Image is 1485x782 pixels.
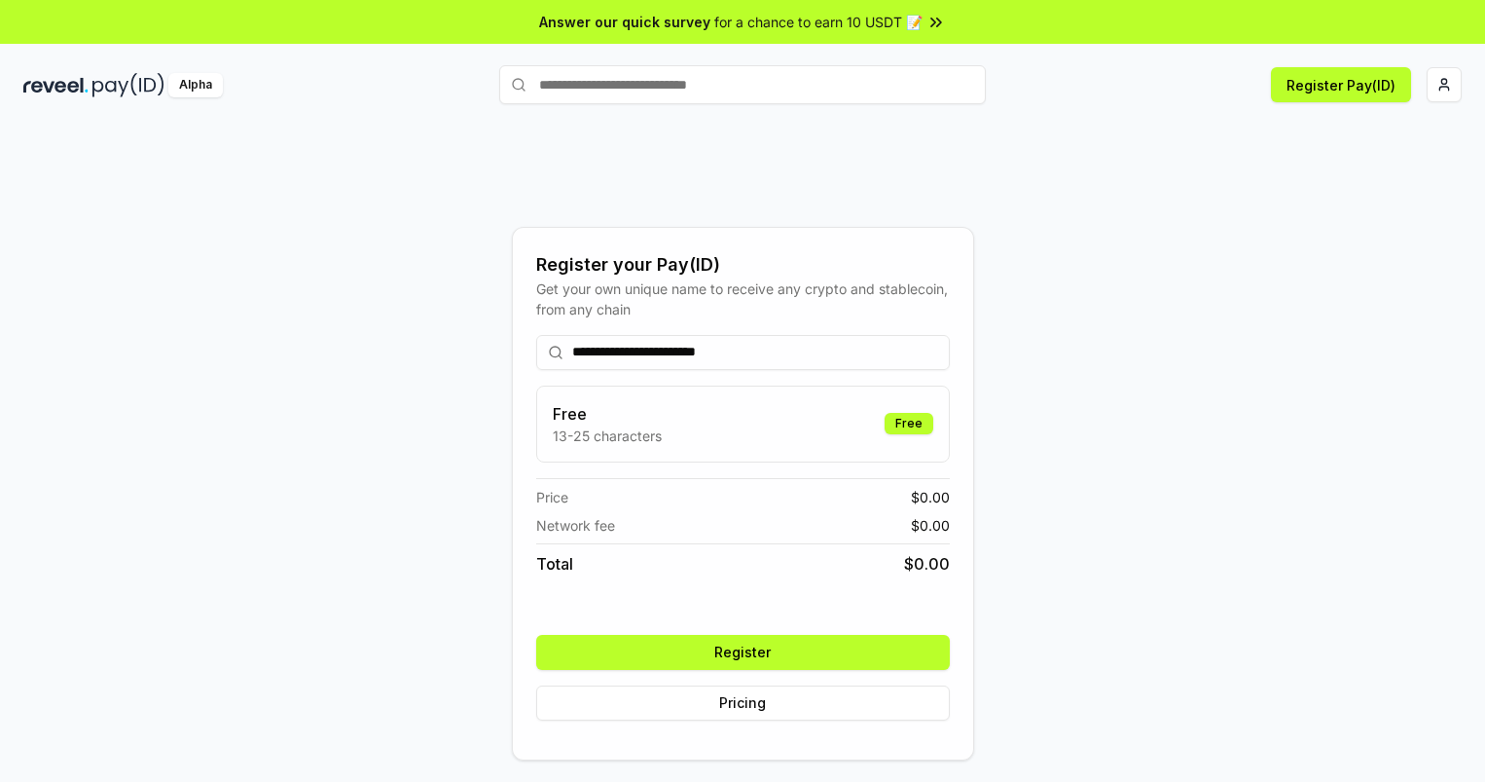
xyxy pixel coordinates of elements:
[536,279,950,319] div: Get your own unique name to receive any crypto and stablecoin, from any chain
[553,402,662,426] h3: Free
[1271,67,1411,102] button: Register Pay(ID)
[536,686,950,721] button: Pricing
[168,73,223,97] div: Alpha
[553,426,662,446] p: 13-25 characters
[539,12,710,32] span: Answer our quick survey
[911,487,950,507] span: $ 0.00
[536,552,573,576] span: Total
[536,515,615,536] span: Network fee
[23,73,89,97] img: reveel_dark
[911,515,950,536] span: $ 0.00
[536,487,568,507] span: Price
[92,73,164,97] img: pay_id
[904,552,950,576] span: $ 0.00
[885,413,933,434] div: Free
[536,251,950,279] div: Register your Pay(ID)
[536,635,950,670] button: Register
[714,12,923,32] span: for a chance to earn 10 USDT 📝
